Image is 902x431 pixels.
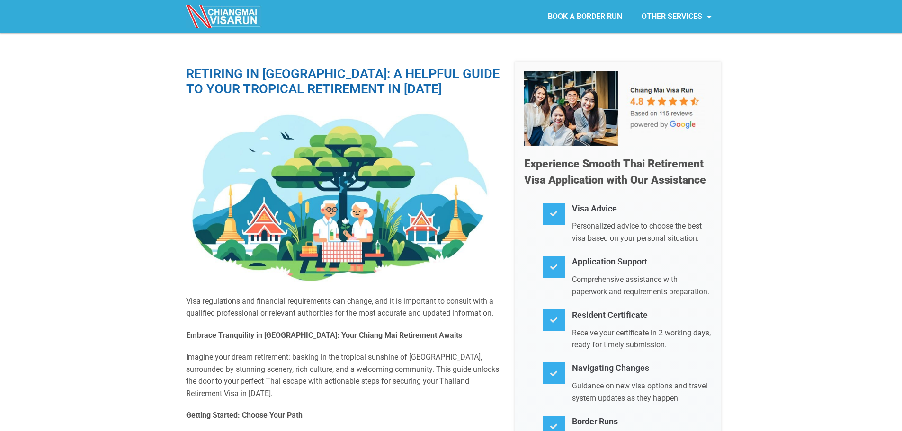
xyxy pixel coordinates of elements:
[572,220,712,244] p: Personalized advice to choose the best visa based on your personal situation.
[451,6,721,27] nav: Menu
[572,255,712,269] h4: Application Support
[632,6,721,27] a: OTHER SERVICES
[186,331,462,340] strong: Embrace Tranquility in [GEOGRAPHIC_DATA]: Your Chiang Mai Retirement Awaits
[572,308,712,322] h4: Resident Certificate
[524,71,712,146] img: Our 5-star team
[186,66,500,97] h1: Retiring in [GEOGRAPHIC_DATA]: A Helpful Guide to Your Tropical Retirement in [DATE]
[572,380,712,404] p: Guidance on new visa options and travel system updates as they happen.
[572,416,618,426] a: Border Runs
[572,202,712,216] h4: Visa Advice
[186,295,500,319] p: Visa regulations and financial requirements can change, and it is important to consult with a qua...
[572,361,712,375] h4: Navigating Changes
[572,273,712,298] p: Comprehensive assistance with paperwork and requirements preparation.
[186,351,500,399] p: Imagine your dream retirement: basking in the tropical sunshine of [GEOGRAPHIC_DATA], surrounded ...
[572,327,712,351] p: Receive your certificate in 2 working days, ready for timely submission.
[524,158,706,186] span: Experience Smooth Thai Retirement Visa Application with Our Assistance
[538,6,632,27] a: BOOK A BORDER RUN
[186,411,303,420] strong: Getting Started: Choose Your Path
